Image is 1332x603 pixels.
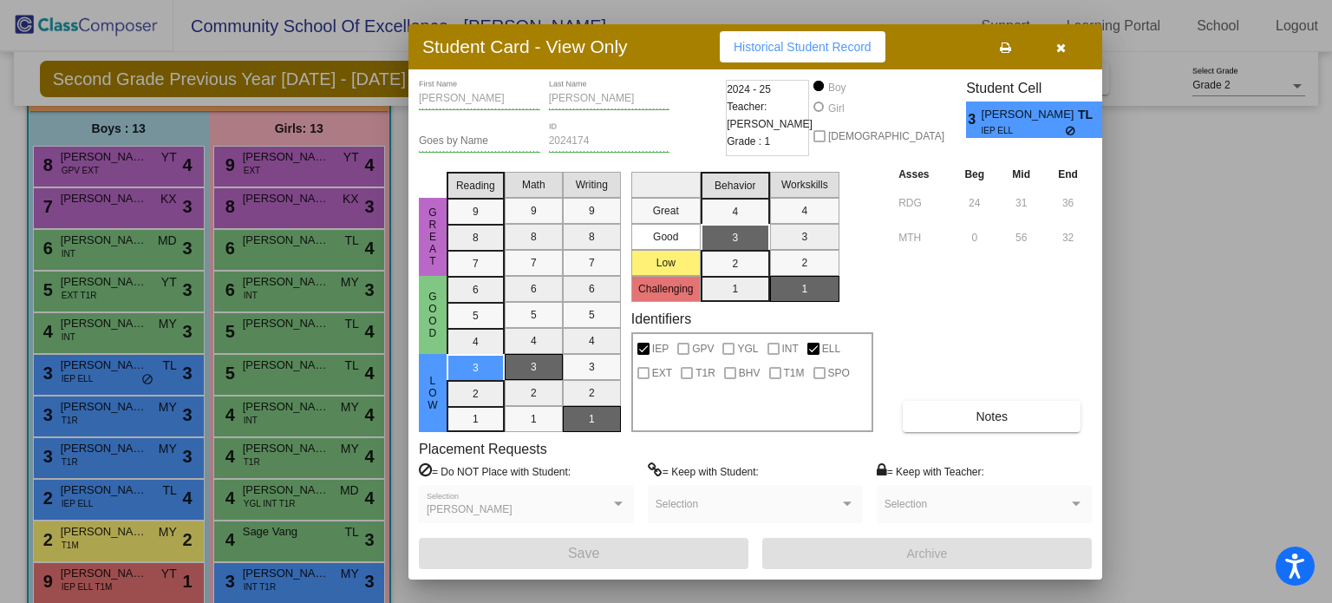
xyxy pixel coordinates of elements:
span: IEP ELL [982,124,1066,137]
span: BHV [739,363,761,383]
span: Archive [907,547,948,560]
span: YGL [737,338,758,359]
div: Boy [827,80,846,95]
label: = Keep with Student: [648,462,759,480]
span: Great [425,206,441,267]
input: assessment [898,190,946,216]
span: ELL [822,338,840,359]
button: Archive [762,538,1092,569]
span: Notes [976,410,1008,423]
span: T1R [695,363,715,383]
span: Low [425,375,441,411]
span: GPV [692,338,714,359]
span: SPO [828,363,850,383]
h3: Student Card - View Only [422,36,628,57]
th: End [1044,165,1092,184]
input: goes by name [419,135,540,147]
span: [DEMOGRAPHIC_DATA] [828,126,944,147]
label: Identifiers [631,311,691,327]
th: Mid [998,165,1044,184]
label: = Keep with Teacher: [877,462,984,480]
label: = Do NOT Place with Student: [419,462,571,480]
span: Teacher: [PERSON_NAME] [727,98,813,133]
h3: Student Cell [966,80,1117,96]
span: TL [1078,106,1102,124]
span: Save [568,546,599,560]
th: Beg [950,165,998,184]
button: Historical Student Record [720,31,885,62]
span: T1M [784,363,805,383]
input: Enter ID [549,135,670,147]
span: Grade : 1 [727,133,770,150]
span: IEP [652,338,669,359]
span: [PERSON_NAME] [427,503,513,515]
span: 2024 - 25 [727,81,771,98]
button: Notes [903,401,1081,432]
span: [PERSON_NAME] [982,106,1078,124]
input: assessment [898,225,946,251]
span: 3 [1102,109,1117,130]
label: Placement Requests [419,441,547,457]
span: 3 [966,109,981,130]
span: EXT [652,363,672,383]
div: Girl [827,101,845,116]
span: Good [425,291,441,339]
span: Historical Student Record [734,40,872,54]
th: Asses [894,165,950,184]
button: Save [419,538,748,569]
span: INT [782,338,799,359]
